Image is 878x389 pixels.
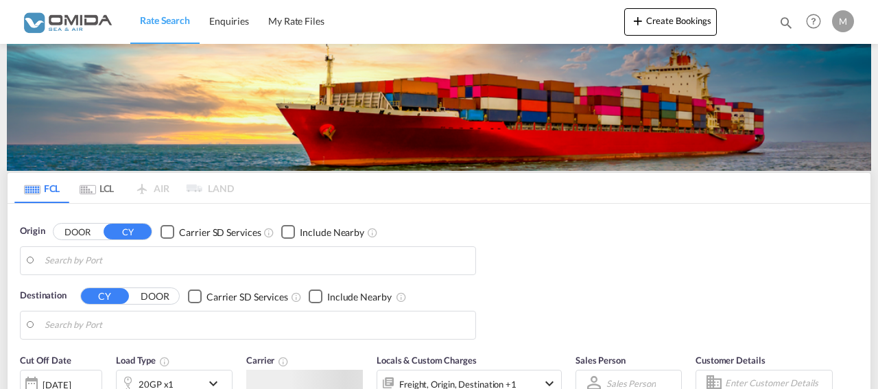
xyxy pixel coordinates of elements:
[377,355,477,366] span: Locals & Custom Charges
[45,250,468,271] input: Search by Port
[291,291,302,302] md-icon: Unchecked: Search for CY (Container Yard) services for all selected carriers.Checked : Search for...
[54,224,102,239] button: DOOR
[281,224,364,239] md-checkbox: Checkbox No Ink
[630,12,646,29] md-icon: icon-plus 400-fg
[20,355,71,366] span: Cut Off Date
[20,224,45,238] span: Origin
[161,224,261,239] md-checkbox: Checkbox No Ink
[20,289,67,303] span: Destination
[14,173,234,203] md-pagination-wrapper: Use the left and right arrow keys to navigate between tabs
[140,14,190,26] span: Rate Search
[159,356,170,367] md-icon: icon-information-outline
[14,173,69,203] md-tab-item: FCL
[179,226,261,239] div: Carrier SD Services
[188,289,288,303] md-checkbox: Checkbox No Ink
[832,10,854,32] div: M
[45,315,468,335] input: Search by Port
[21,6,113,37] img: 459c566038e111ed959c4fc4f0a4b274.png
[396,291,407,302] md-icon: Unchecked: Ignores neighbouring ports when fetching rates.Checked : Includes neighbouring ports w...
[263,226,274,237] md-icon: Unchecked: Search for CY (Container Yard) services for all selected carriers.Checked : Search for...
[367,226,378,237] md-icon: Unchecked: Ignores neighbouring ports when fetching rates.Checked : Includes neighbouring ports w...
[779,15,794,30] md-icon: icon-magnify
[802,10,832,34] div: Help
[696,355,765,366] span: Customer Details
[246,355,289,366] span: Carrier
[327,290,392,304] div: Include Nearby
[81,288,129,304] button: CY
[206,290,288,304] div: Carrier SD Services
[268,15,324,27] span: My Rate Files
[300,226,364,239] div: Include Nearby
[131,288,179,304] button: DOOR
[802,10,825,33] span: Help
[104,224,152,239] button: CY
[309,289,392,303] md-checkbox: Checkbox No Ink
[624,8,717,36] button: icon-plus 400-fgCreate Bookings
[116,355,170,366] span: Load Type
[209,15,249,27] span: Enquiries
[576,355,626,366] span: Sales Person
[69,173,124,203] md-tab-item: LCL
[7,44,871,171] img: LCL+%26+FCL+BACKGROUND.png
[779,15,794,36] div: icon-magnify
[278,356,289,367] md-icon: The selected Trucker/Carrierwill be displayed in the rate results If the rates are from another f...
